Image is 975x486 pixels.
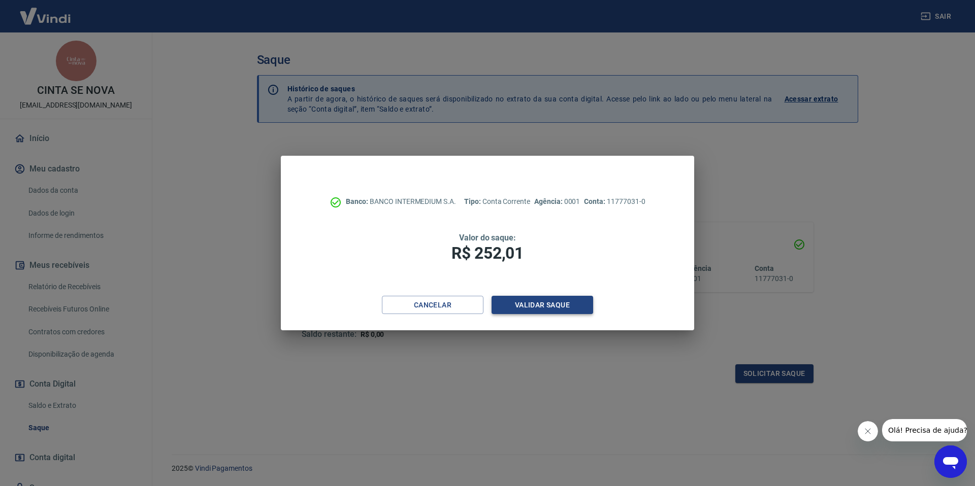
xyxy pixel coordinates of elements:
[464,196,530,207] p: Conta Corrente
[584,197,607,205] span: Conta:
[584,196,645,207] p: 11777031-0
[346,196,456,207] p: BANCO INTERMEDIUM S.A.
[6,7,85,15] span: Olá! Precisa de ajuda?
[464,197,482,205] span: Tipo:
[882,419,967,441] iframe: Mensagem da empresa
[459,233,516,242] span: Valor do saque:
[492,296,593,315] button: Validar saque
[451,244,524,263] span: R$ 252,01
[858,421,878,441] iframe: Fechar mensagem
[534,197,564,205] span: Agência:
[346,197,370,205] span: Banco:
[934,445,967,478] iframe: Botão para abrir a janela de mensagens
[534,196,580,207] p: 0001
[382,296,483,315] button: Cancelar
